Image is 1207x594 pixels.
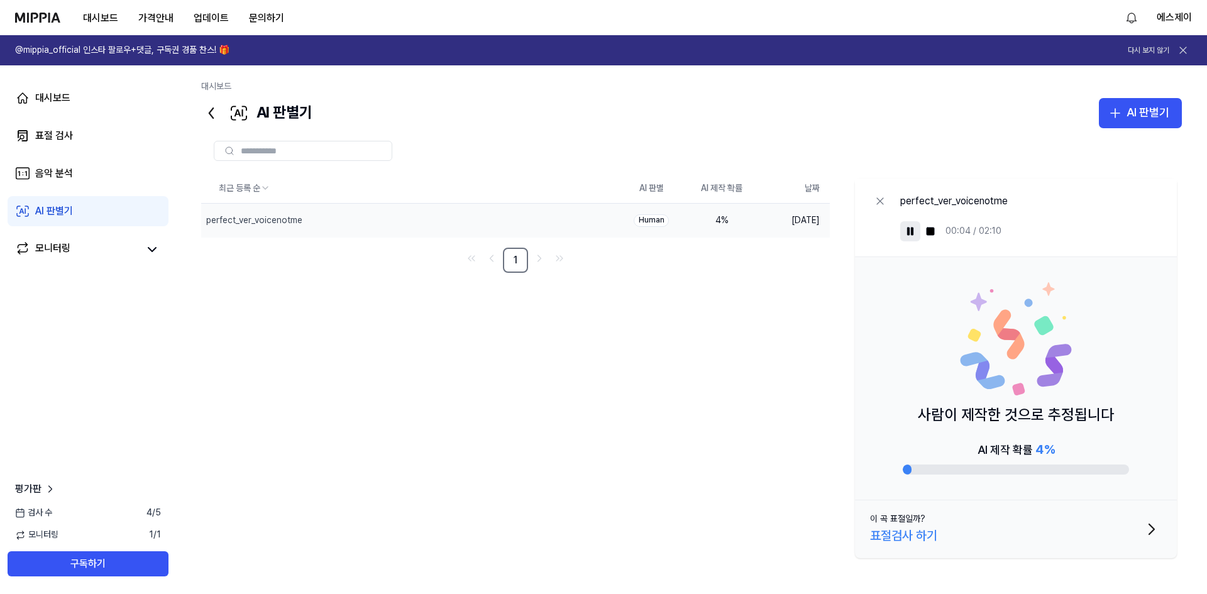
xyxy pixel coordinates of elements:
[73,6,128,31] button: 대시보드
[483,250,500,267] a: Go to previous page
[15,529,58,541] span: 모니터링
[15,481,57,497] a: 평가판
[8,121,168,151] a: 표절 검사
[35,91,70,106] div: 대시보드
[686,173,757,204] th: AI 제작 확률
[697,214,747,227] div: 4 %
[184,1,239,35] a: 업데이트
[201,98,312,128] div: AI 판별기
[1157,10,1192,25] button: 에스제이
[918,403,1114,427] p: 사람이 제작한 것으로 추정됩니다
[1127,104,1169,122] div: AI 판별기
[757,173,830,204] th: 날짜
[15,481,41,497] span: 평가판
[8,551,168,576] button: 구독하기
[8,196,168,226] a: AI 판별기
[531,250,548,267] a: Go to next page
[634,214,669,227] div: Human
[15,241,138,258] a: 모니터링
[1128,45,1169,56] button: 다시 보지 않기
[959,282,1072,395] img: Human
[900,194,1008,209] div: perfect_ver_voicenotme
[1099,98,1182,128] button: AI 판별기
[8,83,168,113] a: 대시보드
[978,439,1055,459] div: AI 제작 확률
[463,250,480,267] a: Go to first page
[184,6,239,31] button: 업데이트
[15,507,52,519] span: 검사 수
[201,81,231,91] a: 대시보드
[1035,442,1055,457] span: 4 %
[35,241,70,258] div: 모니터링
[503,248,528,273] a: 1
[206,214,302,227] div: perfect_ver_voicenotme
[201,248,830,273] nav: pagination
[616,173,686,204] th: AI 판별
[870,513,925,525] div: 이 곡 표절일까?
[757,204,830,237] td: [DATE]
[146,507,161,519] span: 4 / 5
[1124,10,1139,25] img: 알림
[870,525,937,546] div: 표절검사 하기
[8,158,168,189] a: 음악 분석
[15,13,60,23] img: logo
[551,250,568,267] a: Go to last page
[35,204,73,219] div: AI 판별기
[35,166,73,181] div: 음악 분석
[855,500,1177,558] button: 이 곡 표절일까?표절검사 하기
[149,529,161,541] span: 1 / 1
[15,44,229,57] h1: @mippia_official 인스타 팔로우+댓글, 구독권 경품 찬스! 🎁
[239,6,294,31] button: 문의하기
[945,225,1001,238] div: 00:04 / 02:10
[128,6,184,31] button: 가격안내
[35,128,73,143] div: 표절 검사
